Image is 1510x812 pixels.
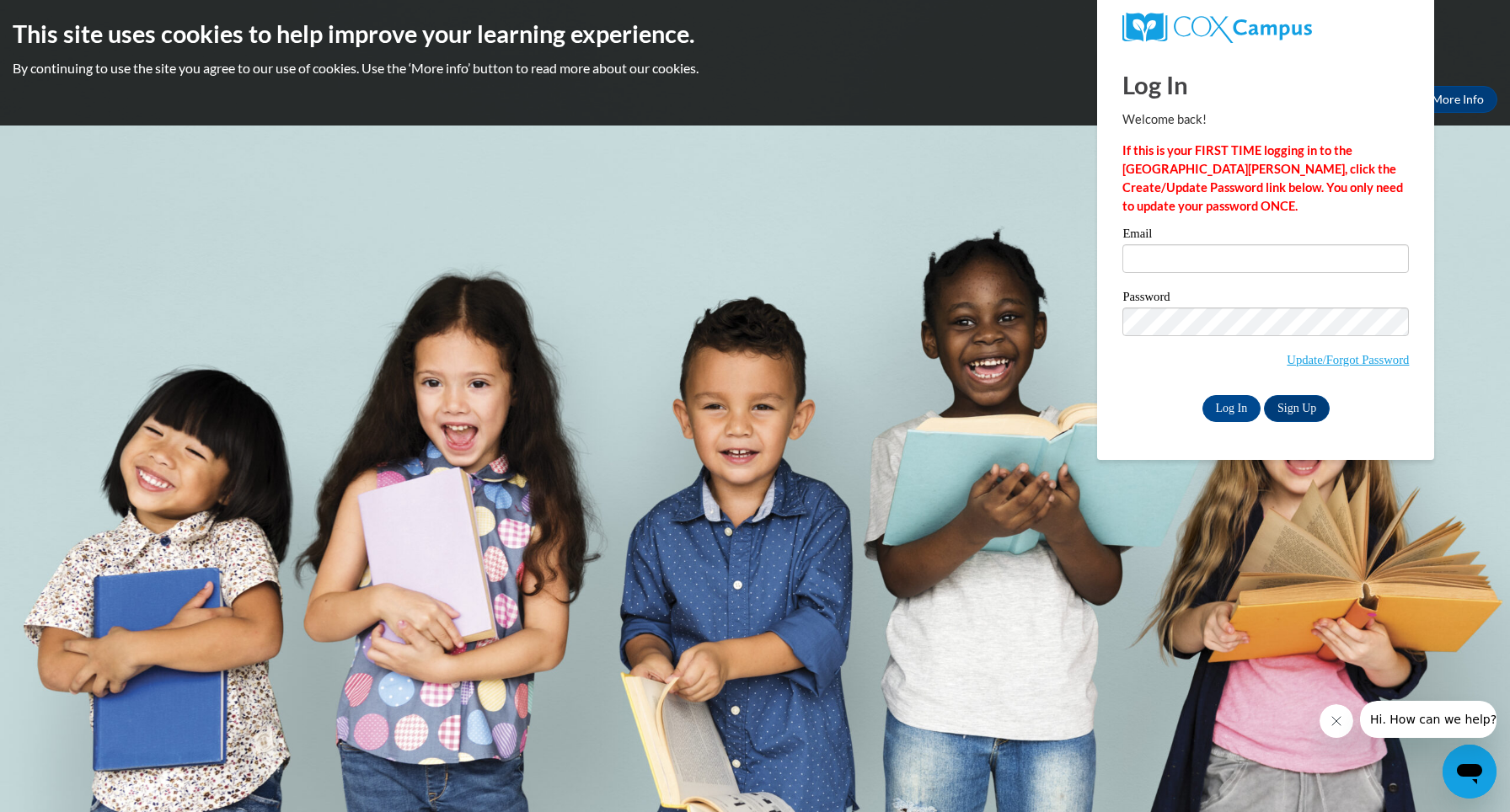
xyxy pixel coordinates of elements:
iframe: Close message [1320,704,1353,738]
strong: If this is your FIRST TIME logging in to the [GEOGRAPHIC_DATA][PERSON_NAME], click the Create/Upd... [1122,143,1403,213]
h2: This site uses cookies to help improve your learning experience. [13,17,1497,51]
label: Password [1122,291,1409,307]
a: COX Campus [1122,13,1409,43]
h1: Log In [1122,67,1409,102]
iframe: Message from company [1360,701,1497,738]
label: Email [1122,227,1409,244]
iframe: Button to launch messaging window [1443,745,1497,799]
p: Welcome back! [1122,110,1409,129]
a: More Info [1418,86,1497,113]
a: Update/Forgot Password [1287,353,1409,366]
p: By continuing to use the site you agree to our use of cookies. Use the ‘More info’ button to read... [13,59,1497,77]
img: COX Campus [1122,13,1311,43]
input: Log In [1202,395,1261,422]
a: Sign Up [1264,395,1330,422]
